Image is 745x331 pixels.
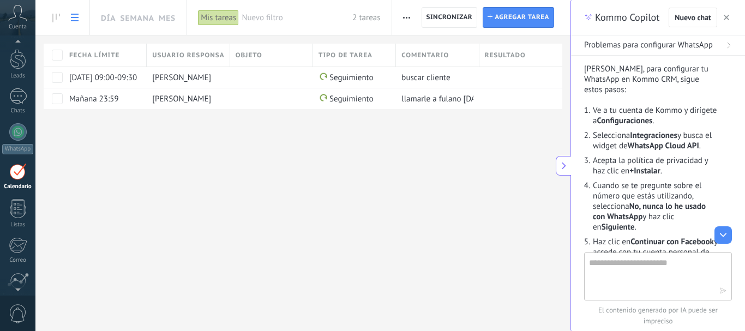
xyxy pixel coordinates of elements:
strong: Continuar con Facebook [630,237,714,247]
span: [PERSON_NAME] [152,73,211,83]
strong: Configuraciones [597,116,652,126]
strong: WhatsApp Cloud API [628,141,699,151]
div: Correo [2,257,34,264]
span: Nuevo filtro [242,13,352,23]
li: Cuando se te pregunte sobre el número que estás utilizando, selecciona y haz clic en . [592,180,719,232]
span: 2 tareas [352,13,380,23]
span: Problemas para configurar WhatsApp [584,40,713,51]
span: Kommo Copilot [595,11,659,24]
div: Calendario [2,183,34,190]
span: Usuario responsable [152,50,224,61]
a: To-do list [65,7,84,28]
span: Seguimiento [329,73,374,83]
button: Sincronizar [422,7,478,28]
span: Resultado [485,50,526,61]
span: Cuenta [9,23,27,31]
strong: Integraciones [630,130,677,141]
li: Haz clic en y accede con tu cuenta personal de Facebook. [592,237,719,268]
a: To-do line [47,7,65,28]
button: Agregar tarea [483,7,554,28]
div: Ruben barajas uriarte [147,67,224,88]
span: buscar cliente [401,73,450,83]
span: El contenido generado por IA puede ser impreciso [584,305,732,327]
span: Agregar tarea [495,8,549,27]
strong: No, nunca lo he usado con WhatsApp [593,201,706,222]
div: Leads [2,73,34,80]
li: Selecciona y busca el widget de . [592,130,719,151]
li: Acepta la política de privacidad y haz clic en . [592,155,719,176]
button: Nuevo chat [669,8,717,27]
button: Problemas para configurar WhatsApp [571,35,745,56]
div: Mis tareas [198,10,239,26]
span: Tipo de tarea [319,50,372,61]
div: Listas [2,221,34,228]
span: Seguimiento [329,94,374,104]
p: [PERSON_NAME], para configurar tu WhatsApp en Kommo CRM, sigue estos pasos: [584,64,719,95]
span: [DATE] 09:00-09:30 [69,73,137,83]
div: WhatsApp [2,144,33,154]
div: Chats [2,107,34,115]
div: Ruben barajas uriarte [147,88,224,109]
span: Comentario [401,50,449,61]
span: llamarle a fulano [DATE] [401,94,486,104]
span: Mañana 23:59 [69,94,119,104]
span: Sincronizar [426,14,473,21]
span: Objeto [236,50,262,61]
strong: Siguiente [602,222,635,232]
strong: +Instalar [629,166,660,176]
button: Más [399,7,414,28]
span: Nuevo chat [675,14,711,21]
span: Fecha límite [69,50,119,61]
li: Ve a tu cuenta de Kommo y dirígete a . [592,105,719,126]
span: [PERSON_NAME] [152,94,211,104]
